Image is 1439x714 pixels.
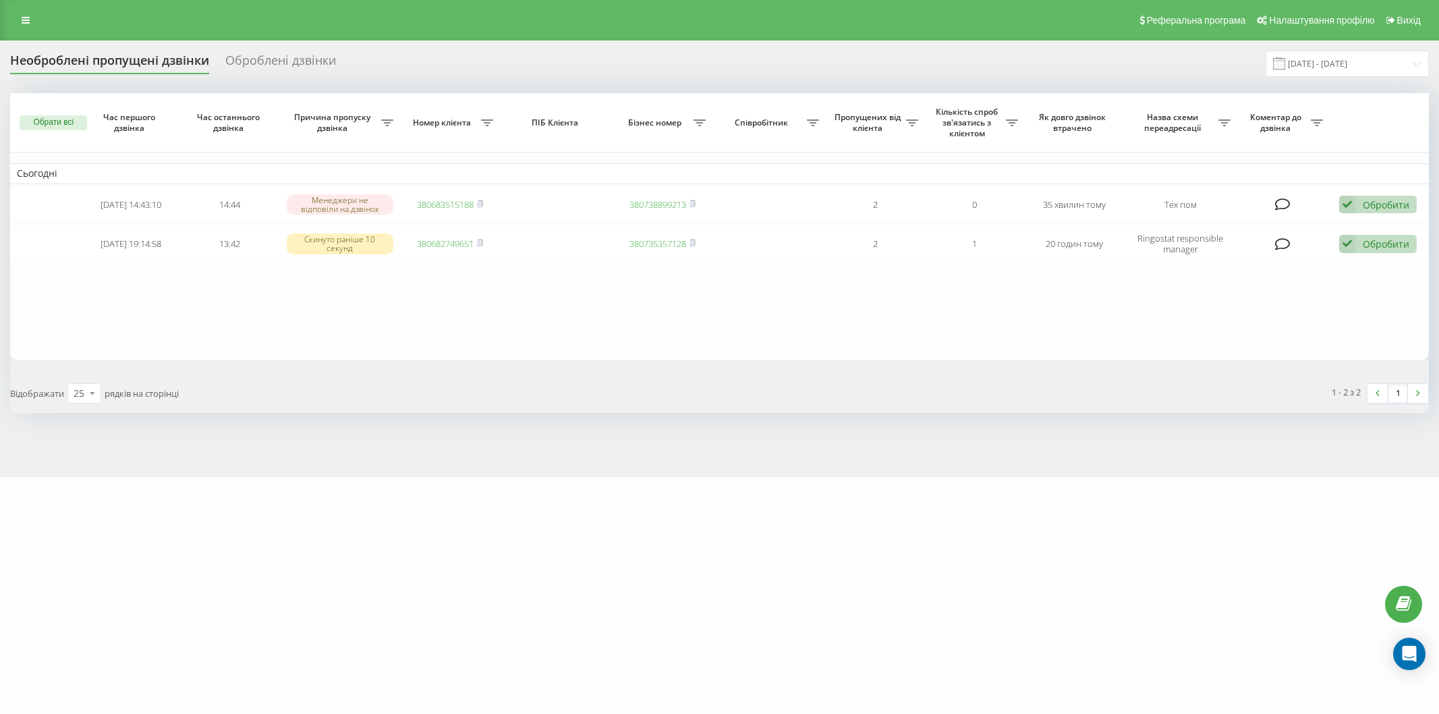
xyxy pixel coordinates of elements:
td: 35 хвилин тому [1025,187,1124,223]
div: 25 [74,387,84,400]
span: Причина пропуску дзвінка [287,112,382,133]
span: Налаштування профілю [1269,15,1374,26]
button: Обрати всі [20,115,87,130]
a: 380735357128 [629,238,686,250]
span: Пропущених від клієнта [833,112,906,133]
td: 1 [925,225,1024,263]
td: Ringostat responsible manager [1124,225,1237,263]
td: 2 [826,187,925,223]
span: Номер клієнта [407,117,480,128]
span: Назва схеми переадресації [1131,112,1218,133]
td: Тех пом [1124,187,1237,223]
span: Відображати [10,387,64,400]
td: [DATE] 19:14:58 [81,225,180,263]
span: Коментар до дзвінка [1244,112,1311,133]
div: Обробити [1363,238,1409,250]
td: Сьогодні [10,163,1429,184]
span: рядків на сторінці [105,387,179,400]
span: Бізнес номер [620,117,694,128]
div: Необроблені пропущені дзвінки [10,53,209,74]
td: 2 [826,225,925,263]
div: Обробити [1363,198,1409,211]
a: 380683515188 [417,198,474,211]
td: 0 [925,187,1024,223]
span: Як довго дзвінок втрачено [1036,112,1112,133]
div: Open Intercom Messenger [1393,638,1426,670]
div: Скинуто раніше 10 секунд [287,234,393,254]
span: Кількість спроб зв'язатись з клієнтом [932,107,1005,138]
a: 380738899213 [629,198,686,211]
a: 380682749651 [417,238,474,250]
div: Менеджери не відповіли на дзвінок [287,194,393,215]
span: Співробітник [719,117,807,128]
div: Оброблені дзвінки [225,53,336,74]
a: 1 [1388,384,1408,403]
span: ПІБ Клієнта [511,117,601,128]
span: Час останнього дзвінка [192,112,269,133]
td: [DATE] 14:43:10 [81,187,180,223]
span: Вихід [1397,15,1421,26]
span: Час першого дзвінка [92,112,169,133]
div: 1 - 2 з 2 [1332,385,1361,399]
span: Реферальна програма [1147,15,1246,26]
td: 13:42 [180,225,279,263]
td: 20 годин тому [1025,225,1124,263]
td: 14:44 [180,187,279,223]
